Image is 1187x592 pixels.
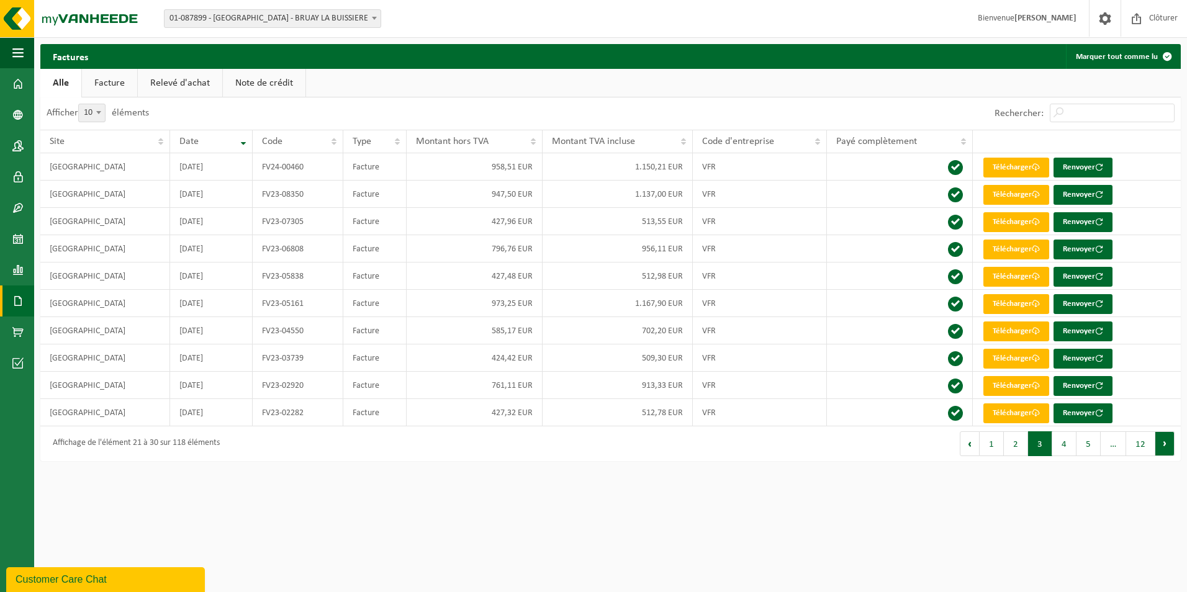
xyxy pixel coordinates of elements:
[407,290,543,317] td: 973,25 EUR
[407,262,543,290] td: 427,48 EUR
[407,153,543,181] td: 958,51 EUR
[960,431,980,456] button: Previous
[343,262,406,290] td: Facture
[170,317,253,344] td: [DATE]
[170,290,253,317] td: [DATE]
[1076,431,1101,456] button: 5
[40,69,81,97] a: Alle
[79,104,105,122] span: 10
[253,399,344,426] td: FV23-02282
[543,181,693,208] td: 1.137,00 EUR
[343,290,406,317] td: Facture
[179,137,199,146] span: Date
[253,181,344,208] td: FV23-08350
[983,240,1049,259] a: Télécharger
[40,344,170,372] td: [GEOGRAPHIC_DATA]
[40,399,170,426] td: [GEOGRAPHIC_DATA]
[40,208,170,235] td: [GEOGRAPHIC_DATA]
[693,181,827,208] td: VFR
[1054,403,1113,423] button: Renvoyer
[983,349,1049,369] a: Télécharger
[78,104,106,122] span: 10
[407,317,543,344] td: 585,17 EUR
[1054,376,1113,396] button: Renvoyer
[693,235,827,262] td: VFR
[343,208,406,235] td: Facture
[995,109,1044,119] label: Rechercher:
[983,294,1049,314] a: Télécharger
[40,317,170,344] td: [GEOGRAPHIC_DATA]
[138,69,222,97] a: Relevé d'achat
[343,235,406,262] td: Facture
[1014,14,1076,23] strong: [PERSON_NAME]
[170,372,253,399] td: [DATE]
[1054,294,1113,314] button: Renvoyer
[407,399,543,426] td: 427,32 EUR
[170,181,253,208] td: [DATE]
[253,235,344,262] td: FV23-06808
[40,153,170,181] td: [GEOGRAPHIC_DATA]
[543,399,693,426] td: 512,78 EUR
[543,290,693,317] td: 1.167,90 EUR
[1054,240,1113,259] button: Renvoyer
[40,181,170,208] td: [GEOGRAPHIC_DATA]
[343,153,406,181] td: Facture
[170,153,253,181] td: [DATE]
[983,267,1049,287] a: Télécharger
[543,372,693,399] td: 913,33 EUR
[702,137,774,146] span: Code d'entreprise
[40,372,170,399] td: [GEOGRAPHIC_DATA]
[983,403,1049,423] a: Télécharger
[1054,185,1113,205] button: Renvoyer
[543,344,693,372] td: 509,30 EUR
[693,262,827,290] td: VFR
[1054,158,1113,177] button: Renvoyer
[1155,431,1175,456] button: Next
[165,10,381,27] span: 01-087899 - TEMPLE DE LA FLEUR - BRUAY LA BUISSIERE
[223,69,305,97] a: Note de crédit
[1028,431,1052,456] button: 3
[407,344,543,372] td: 424,42 EUR
[40,290,170,317] td: [GEOGRAPHIC_DATA]
[1066,44,1180,69] button: Marquer tout comme lu
[1126,431,1155,456] button: 12
[343,344,406,372] td: Facture
[253,262,344,290] td: FV23-05838
[6,565,207,592] iframe: chat widget
[1054,267,1113,287] button: Renvoyer
[343,372,406,399] td: Facture
[170,399,253,426] td: [DATE]
[82,69,137,97] a: Facture
[552,137,635,146] span: Montant TVA incluse
[693,153,827,181] td: VFR
[353,137,371,146] span: Type
[343,399,406,426] td: Facture
[543,262,693,290] td: 512,98 EUR
[407,372,543,399] td: 761,11 EUR
[693,290,827,317] td: VFR
[543,235,693,262] td: 956,11 EUR
[170,235,253,262] td: [DATE]
[983,376,1049,396] a: Télécharger
[50,137,65,146] span: Site
[40,44,101,68] h2: Factures
[543,153,693,181] td: 1.150,21 EUR
[170,344,253,372] td: [DATE]
[416,137,489,146] span: Montant hors TVA
[693,344,827,372] td: VFR
[980,431,1004,456] button: 1
[343,317,406,344] td: Facture
[262,137,282,146] span: Code
[693,399,827,426] td: VFR
[253,208,344,235] td: FV23-07305
[47,433,220,455] div: Affichage de l'élément 21 à 30 sur 118 éléments
[543,317,693,344] td: 702,20 EUR
[253,317,344,344] td: FV23-04550
[1054,321,1113,341] button: Renvoyer
[253,344,344,372] td: FV23-03739
[40,262,170,290] td: [GEOGRAPHIC_DATA]
[164,9,381,28] span: 01-087899 - TEMPLE DE LA FLEUR - BRUAY LA BUISSIERE
[543,208,693,235] td: 513,55 EUR
[1101,431,1126,456] span: …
